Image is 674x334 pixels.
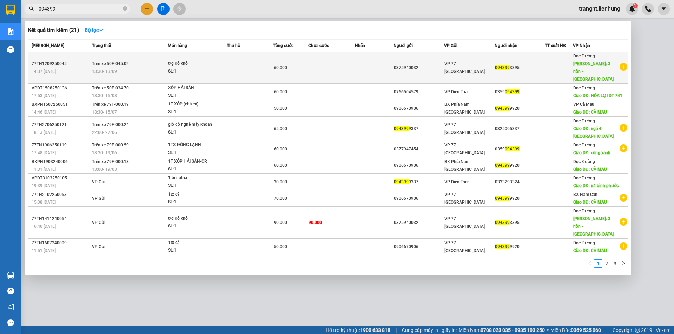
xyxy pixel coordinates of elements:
[32,158,90,165] div: BXPN1903240006
[168,129,221,136] div: SL: 1
[495,178,545,186] div: 0333293324
[29,6,34,11] span: search
[32,150,56,155] span: 17:48 [DATE]
[573,159,595,164] span: Dọc Đường
[620,242,627,250] span: plus-circle
[92,110,117,115] span: 18:30 - 15/07
[573,176,595,180] span: Dọc Đường
[495,105,545,112] div: 9920
[274,220,287,225] span: 90.000
[32,215,90,223] div: 77TN1411240054
[273,43,293,48] span: Tổng cước
[274,65,287,70] span: 60.000
[32,200,56,205] span: 15:38 [DATE]
[32,60,90,68] div: 77TN1209250045
[495,196,510,201] span: 094399
[168,141,221,149] div: 1TX ĐÔNG LẠNH
[573,126,614,139] span: Giao DĐ: ngã 4 [GEOGRAPHIC_DATA]
[168,182,221,190] div: SL: 1
[394,105,444,112] div: 0906670906
[573,150,610,155] span: Giao DĐ: cổng xanh
[168,174,221,182] div: 1 bì nút-cr
[7,288,14,294] span: question-circle
[394,126,409,131] span: 094399
[505,146,520,151] span: 094399
[168,247,221,254] div: SL: 1
[602,259,611,268] li: 2
[99,28,104,33] span: down
[92,220,105,225] span: VP Gửi
[168,43,187,48] span: Món hàng
[168,158,221,165] div: 1T XỐP HẢI SẢN-CR
[7,46,14,53] img: warehouse-icon
[274,196,287,201] span: 70.000
[495,195,545,202] div: 9920
[274,106,287,111] span: 50.000
[495,244,510,249] span: 094399
[7,304,14,310] span: notification
[168,108,221,116] div: SL: 1
[92,244,105,249] span: VP Gửi
[168,223,221,230] div: SL: 1
[573,61,614,82] span: [PERSON_NAME]: 3 hòn - [GEOGRAPHIC_DATA]
[495,162,545,169] div: 9920
[92,102,129,107] span: Trên xe 79F-000.19
[274,179,287,184] span: 30.000
[32,224,56,229] span: 16:40 [DATE]
[573,86,595,90] span: Dọc Đường
[92,143,129,148] span: Trên xe 79F-000.59
[573,93,622,98] span: Giao DĐ: HÒA LỢI DT 741
[573,216,614,237] span: [PERSON_NAME]: 3 hòn - [GEOGRAPHIC_DATA]
[168,84,221,92] div: XỐP HẢI SẢN
[619,259,628,268] button: right
[92,196,105,201] span: VP Gửi
[495,220,510,225] span: 094399
[32,248,56,253] span: 11:51 [DATE]
[573,200,607,205] span: Giao DĐ: CÀ MAU
[495,43,517,48] span: Người nhận
[32,93,56,98] span: 17:53 [DATE]
[444,122,485,135] span: VP 77 [GEOGRAPHIC_DATA]
[573,240,595,245] span: Dọc Đường
[123,6,127,12] span: close-circle
[274,163,287,168] span: 60.000
[7,319,14,326] span: message
[92,179,105,184] span: VP Gửi
[168,215,221,223] div: t/g đồ khô
[394,88,444,96] div: 0766504579
[92,43,111,48] span: Trạng thái
[620,194,627,202] span: plus-circle
[394,64,444,71] div: 0375940032
[495,243,545,251] div: 9920
[573,167,607,172] span: Giao DĐ: CÀ MAU
[168,165,221,173] div: SL: 1
[620,124,627,132] span: plus-circle
[620,144,627,152] span: plus-circle
[227,43,240,48] span: Thu hộ
[573,110,607,115] span: Giao DĐ: CÀ MAU
[444,240,485,253] span: VP 77 [GEOGRAPHIC_DATA]
[444,89,470,94] span: VP Diên Toàn
[32,175,90,182] div: VPDT3103250105
[85,27,104,33] strong: Bộ lọc
[394,162,444,169] div: 0906670906
[619,259,628,268] li: Next Page
[573,183,619,188] span: Giao DĐ: n4 bình phước
[573,118,595,123] span: Dọc Đường
[168,198,221,206] div: SL: 1
[32,239,90,247] div: 77TN1607240009
[573,248,607,253] span: Giao DĐ: CÀ MAU
[594,260,602,267] a: 1
[394,179,409,184] span: 094399
[495,88,545,96] div: 0359
[573,54,595,59] span: Dọc Đường
[7,272,14,279] img: warehouse-icon
[545,43,566,48] span: TT xuất HĐ
[32,84,90,92] div: VPDT1508250136
[394,219,444,226] div: 0375940032
[611,260,619,267] a: 3
[355,43,365,48] span: Nhãn
[495,125,545,132] div: 0325005337
[573,143,595,148] span: Dọc Đường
